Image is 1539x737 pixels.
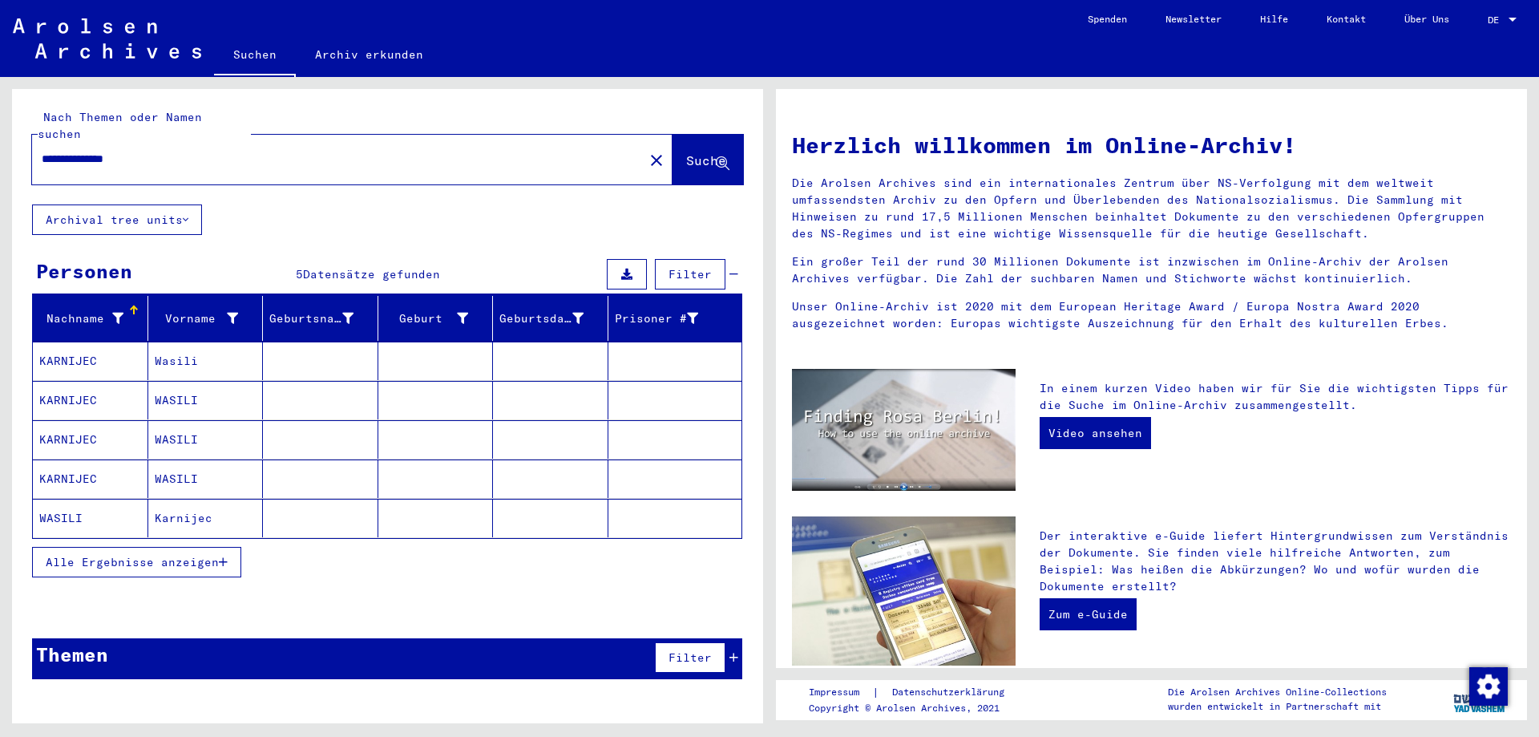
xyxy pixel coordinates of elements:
img: Zustimmung ändern [1469,667,1508,706]
div: Nachname [39,306,147,331]
a: Video ansehen [1040,417,1151,449]
button: Clear [640,144,673,176]
div: Geburtsdatum [499,310,584,327]
div: Themen [36,640,108,669]
div: Geburtsname [269,306,378,331]
mat-cell: WASILI [148,420,264,459]
div: Personen [36,257,132,285]
img: yv_logo.png [1450,679,1510,719]
div: Geburtsname [269,310,353,327]
a: Suchen [214,35,296,77]
mat-label: Nach Themen oder Namen suchen [38,110,202,141]
mat-cell: WASILI [33,499,148,537]
mat-cell: WASILI [148,460,264,498]
mat-cell: KARNIJEC [33,420,148,459]
span: Alle Ergebnisse anzeigen [46,555,219,569]
p: Ein großer Teil der rund 30 Millionen Dokumente ist inzwischen im Online-Archiv der Arolsen Archi... [792,253,1511,287]
div: Prisoner # [615,306,723,331]
img: video.jpg [792,369,1016,491]
span: Suche [686,152,726,168]
mat-cell: WASILI [148,381,264,419]
a: Archiv erkunden [296,35,442,74]
h1: Herzlich willkommen im Online-Archiv! [792,128,1511,162]
p: Die Arolsen Archives sind ein internationales Zentrum über NS-Verfolgung mit dem weltweit umfasse... [792,175,1511,242]
button: Archival tree units [32,204,202,235]
mat-header-cell: Geburt‏ [378,296,494,341]
p: Der interaktive e-Guide liefert Hintergrundwissen zum Verständnis der Dokumente. Sie finden viele... [1040,528,1511,595]
span: DE [1488,14,1505,26]
div: Nachname [39,310,123,327]
span: Filter [669,650,712,665]
div: Vorname [155,306,263,331]
div: Geburtsdatum [499,306,608,331]
mat-header-cell: Prisoner # [608,296,742,341]
mat-icon: close [647,151,666,170]
a: Datenschutzerklärung [879,684,1024,701]
span: 5 [296,267,303,281]
button: Suche [673,135,743,184]
p: Unser Online-Archiv ist 2020 mit dem European Heritage Award / Europa Nostra Award 2020 ausgezeic... [792,298,1511,332]
img: Arolsen_neg.svg [13,18,201,59]
mat-cell: KARNIJEC [33,460,148,498]
img: eguide.jpg [792,516,1016,666]
button: Alle Ergebnisse anzeigen [32,547,241,577]
mat-header-cell: Geburtsname [263,296,378,341]
mat-header-cell: Geburtsdatum [493,296,608,341]
mat-header-cell: Nachname [33,296,148,341]
mat-cell: Wasili [148,342,264,380]
p: Copyright © Arolsen Archives, 2021 [809,701,1024,715]
a: Impressum [809,684,872,701]
span: Filter [669,267,712,281]
span: Datensätze gefunden [303,267,440,281]
mat-cell: KARNIJEC [33,381,148,419]
p: Die Arolsen Archives Online-Collections [1168,685,1387,699]
a: Zum e-Guide [1040,598,1137,630]
mat-cell: KARNIJEC [33,342,148,380]
mat-header-cell: Vorname [148,296,264,341]
button: Filter [655,642,725,673]
div: Geburt‏ [385,306,493,331]
p: In einem kurzen Video haben wir für Sie die wichtigsten Tipps für die Suche im Online-Archiv zusa... [1040,380,1511,414]
button: Filter [655,259,725,290]
mat-cell: Karnijec [148,499,264,537]
div: Vorname [155,310,239,327]
div: Geburt‏ [385,310,469,327]
p: wurden entwickelt in Partnerschaft mit [1168,699,1387,714]
div: Prisoner # [615,310,699,327]
div: | [809,684,1024,701]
